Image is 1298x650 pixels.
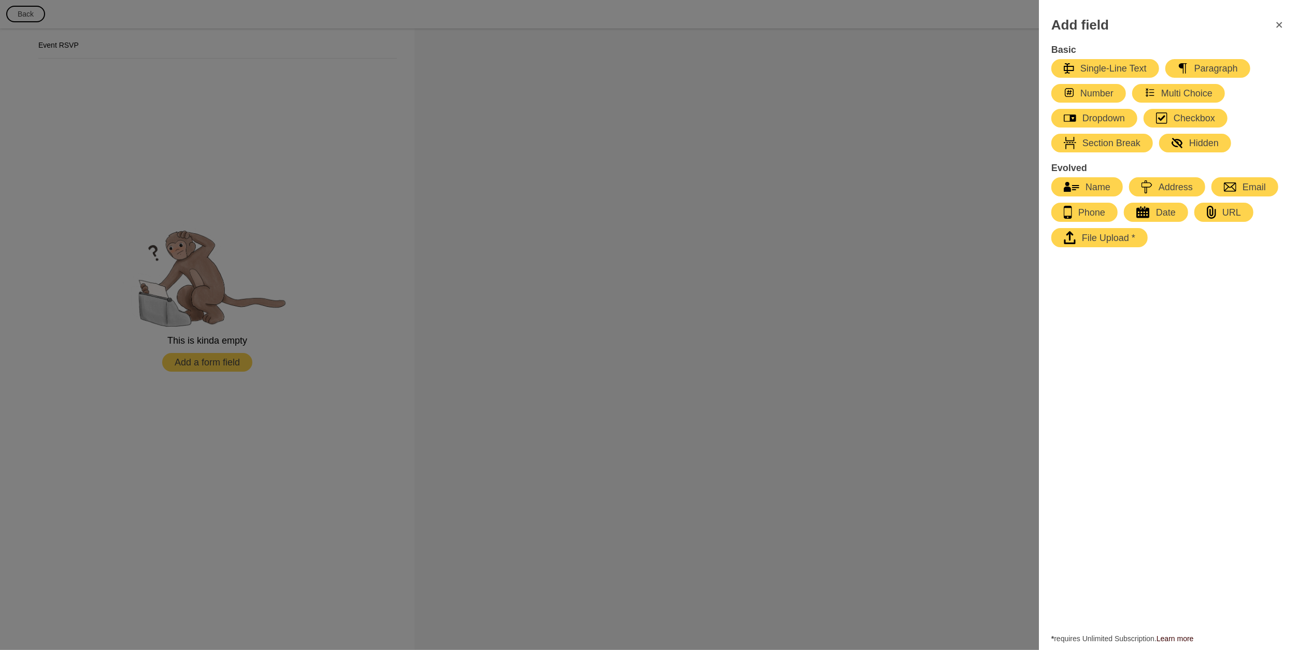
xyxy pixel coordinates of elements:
button: Multi Choice [1132,84,1225,103]
button: FormClose [1267,12,1292,37]
h4: Evolved [1051,162,1275,174]
div: Name [1064,181,1110,193]
div: Checkbox [1156,112,1215,124]
h4: Basic [1051,44,1275,56]
button: Name [1051,177,1123,196]
button: URL [1194,203,1253,222]
button: Address [1129,177,1205,196]
div: Dropdown [1064,112,1125,124]
span: requires Unlimited Subscription. [1051,633,1286,644]
div: Number [1064,87,1114,100]
button: Hidden [1159,134,1231,152]
div: Date [1136,206,1176,219]
h3: Add field [1051,17,1109,33]
button: Single-Line Text [1051,59,1159,78]
div: Email [1224,181,1266,193]
button: Number [1051,84,1126,103]
div: Section Break [1064,137,1140,149]
div: Single-Line Text [1064,62,1147,75]
a: Learn more [1157,634,1194,643]
button: Dropdown [1051,109,1137,128]
button: Date [1124,203,1188,222]
button: Email [1211,177,1278,196]
div: Multi Choice [1145,87,1213,100]
button: File Upload * [1051,228,1148,247]
button: Paragraph [1165,59,1250,78]
div: Phone [1064,206,1105,219]
button: Phone [1051,203,1118,222]
div: URL [1207,206,1241,219]
svg: FormClose [1273,19,1286,31]
div: Hidden [1172,137,1219,149]
div: File Upload * [1064,231,1135,244]
div: Paragraph [1178,62,1238,75]
button: Section Break [1051,134,1153,152]
div: Address [1142,180,1193,193]
button: Checkbox [1144,109,1228,128]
